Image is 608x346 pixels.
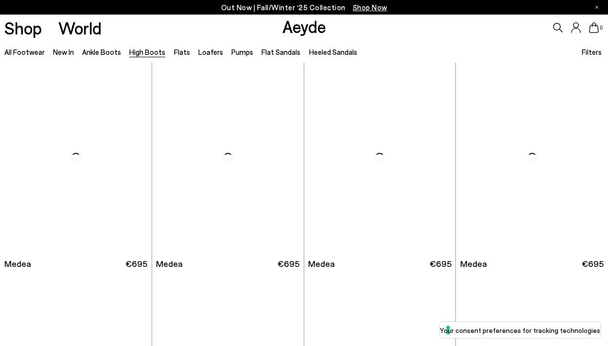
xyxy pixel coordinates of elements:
a: Flat Sandals [261,48,300,56]
a: Shop [4,19,42,36]
a: World [58,19,102,36]
p: Out Now | Fall/Winter ‘25 Collection [221,1,387,14]
img: Medea Suede Knee-High Boots [456,63,608,253]
span: Medea [460,258,487,270]
span: €695 [278,258,299,270]
a: Aeyde [282,16,326,36]
a: Flats [174,48,190,56]
a: Medea €695 [304,253,456,275]
span: €695 [125,258,147,270]
a: High Boots [129,48,165,56]
a: Heeled Sandals [309,48,357,56]
a: Loafers [198,48,223,56]
span: Filters [582,48,602,56]
a: Medea €695 [152,253,304,275]
span: €695 [582,258,604,270]
a: Medea €695 [456,253,608,275]
span: Medea [156,258,183,270]
span: Medea [4,258,31,270]
img: Medea Knee-High Boots [152,63,304,253]
span: 0 [599,25,604,31]
button: Your consent preferences for tracking technologies [440,322,600,338]
span: Medea [308,258,335,270]
a: All Footwear [4,48,45,56]
span: Navigate to /collections/new-in [353,3,387,12]
label: Your consent preferences for tracking technologies [440,325,600,335]
a: Pumps [231,48,253,56]
img: Medea Suede Knee-High Boots [304,63,456,253]
a: Ankle Boots [82,48,121,56]
a: New In [53,48,74,56]
a: 0 [589,22,599,33]
span: €695 [430,258,452,270]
